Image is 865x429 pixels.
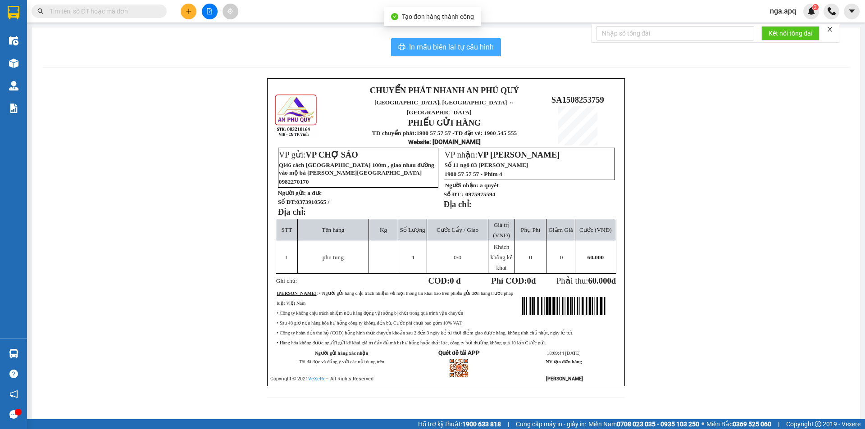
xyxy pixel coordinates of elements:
button: plus [181,4,196,19]
span: Phụ Phí [521,226,540,233]
span: a đưc [307,190,321,196]
img: warehouse-icon [9,36,18,45]
span: : • Người gửi hàng chịu trách nhiệm về mọi thông tin khai báo trên phiếu gửi đơn hàng trước pháp ... [277,291,513,306]
strong: Địa chỉ: [278,207,306,217]
span: 0373910565 / [296,199,329,205]
img: icon-new-feature [807,7,815,15]
strong: 1900 633 818 [462,420,501,428]
strong: Người gửi hàng xác nhận [315,351,369,356]
span: • Sau 48 giờ nếu hàng hóa hư hỏng công ty không đền bù, Cước phí chưa bao gồm 10% VAT. [277,321,462,325]
input: Tìm tên, số ĐT hoặc mã đơn [50,6,156,16]
span: VP gửi: [279,150,358,159]
span: search [37,8,44,14]
span: Tạo đơn hàng thành công [402,13,474,20]
span: đ [611,276,616,285]
span: 0 [560,254,563,261]
sup: 2 [812,4,819,10]
span: In mẫu biên lai tự cấu hình [409,41,494,53]
strong: TĐ chuyển phát: [372,130,416,136]
img: warehouse-icon [9,81,18,90]
span: Copyright © 2021 – All Rights Reserved [270,376,373,382]
button: caret-down [844,4,860,19]
span: message [9,410,18,419]
strong: Địa chỉ: [444,199,472,209]
strong: 0369 525 060 [733,420,771,428]
span: Tên hàng [322,226,344,233]
span: Ghi chú: [276,277,297,284]
span: | [778,419,779,429]
span: plus [186,8,192,14]
span: 18:09:44 [DATE] [547,351,581,356]
span: copyright [815,421,821,427]
span: • Công ty hoàn tiền thu hộ (COD) bằng hình thức chuyển khoản sau 2 đến 3 ngày kể từ thời điểm gia... [277,330,573,335]
strong: Số ĐT: [278,199,329,205]
strong: 1900 57 57 57 - [416,130,454,136]
span: 1 [412,254,415,261]
span: 0 [454,254,457,261]
span: phu tung [323,254,344,261]
span: caret-down [848,7,856,15]
span: 60.000 [587,254,604,261]
span: 0975975594 [465,191,496,198]
span: Phải thu: [556,276,616,285]
span: Ql46 cách [GEOGRAPHIC_DATA] 100m , giao nhau đường vào mộ bà [PERSON_NAME][GEOGRAPHIC_DATA] [279,162,434,176]
strong: [PERSON_NAME] [277,291,316,296]
span: 1900 57 57 57 - Phím 4 [445,171,502,177]
span: • Công ty không chịu trách nhiệm nếu hàng động vật sống bị chết trong quá trình vận chuyển [277,311,463,316]
span: Giá trị (VNĐ) [493,221,510,239]
span: 0982270170 [279,178,309,185]
strong: Người gửi: [278,190,306,196]
span: check-circle [391,13,398,20]
span: Giảm Giá [548,226,573,233]
img: logo-vxr [8,6,19,19]
strong: 0708 023 035 - 0935 103 250 [617,420,699,428]
span: aim [227,8,233,14]
span: 2 [814,4,817,10]
span: 60.000 [588,276,611,285]
span: Cung cấp máy in - giấy in: [516,419,586,429]
span: VP CHỢ SÁO [305,150,358,159]
button: Kết nối tổng đài [761,26,819,41]
strong: CHUYỂN PHÁT NHANH AN PHÚ QUÝ [370,86,519,95]
span: Cước (VNĐ) [579,226,612,233]
span: Số 11 ngõ 83 [PERSON_NAME] [445,162,528,168]
strong: : [DOMAIN_NAME] [408,138,481,145]
span: Kết nối tổng đài [769,28,812,38]
span: | [508,419,509,429]
span: file-add [206,8,213,14]
img: solution-icon [9,104,18,113]
span: 1 [285,254,288,261]
span: notification [9,390,18,398]
span: a quyêt [480,182,499,189]
strong: Số ĐT : [444,191,464,198]
button: file-add [202,4,218,19]
span: Miền Bắc [706,419,771,429]
a: VeXeRe [308,376,326,382]
span: ⚪️ [701,422,704,426]
span: Tôi đã đọc và đồng ý với các nội dung trên [299,359,384,364]
button: aim [223,4,238,19]
span: Khách không kê khai [490,244,512,271]
span: 0 [529,254,532,261]
strong: COD: [428,276,461,285]
strong: Người nhận: [445,182,478,189]
span: • Hàng hóa không được người gửi kê khai giá trị đầy đủ mà bị hư hỏng hoặc thất lạc, công ty bồi t... [277,340,546,345]
span: question-circle [9,370,18,378]
strong: Quét để tải APP [438,349,480,356]
button: printerIn mẫu biên lai tự cấu hình [391,38,501,56]
span: nga.apq [763,5,803,17]
span: 0 đ [450,276,460,285]
span: VP nhận: [445,150,560,159]
strong: PHIẾU GỬI HÀNG [408,118,481,127]
strong: [PERSON_NAME] [546,376,583,382]
span: Hỗ trợ kỹ thuật: [418,419,501,429]
span: SA1508253759 [551,95,604,104]
span: VP [PERSON_NAME] [478,150,560,159]
span: STT [282,226,292,233]
img: logo [274,93,319,138]
strong: NV tạo đơn hàng [546,359,582,364]
span: Website [408,139,429,145]
img: phone-icon [828,7,836,15]
span: [GEOGRAPHIC_DATA], [GEOGRAPHIC_DATA] ↔ [GEOGRAPHIC_DATA] [374,99,514,116]
strong: TĐ đặt vé: 1900 545 555 [455,130,517,136]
